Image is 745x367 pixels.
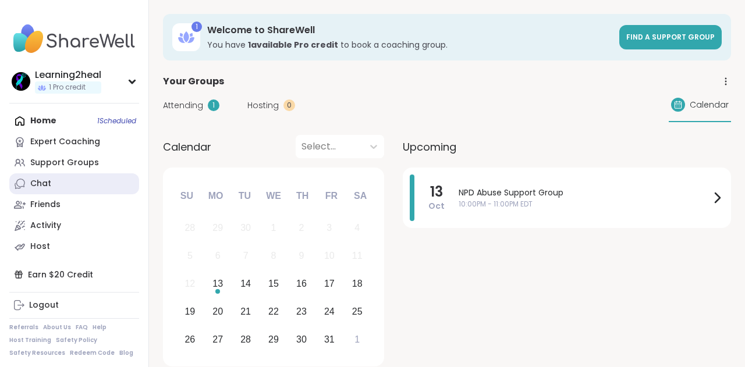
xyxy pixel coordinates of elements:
[185,220,195,236] div: 28
[9,264,139,285] div: Earn $20 Credit
[347,183,373,209] div: Sa
[30,220,61,231] div: Activity
[30,241,50,252] div: Host
[9,336,51,344] a: Host Training
[690,99,729,111] span: Calendar
[178,216,203,241] div: Not available Sunday, September 28th, 2025
[296,276,307,291] div: 16
[208,99,219,111] div: 1
[178,244,203,269] div: Not available Sunday, October 5th, 2025
[299,248,304,263] div: 9
[9,236,139,257] a: Host
[324,332,335,347] div: 31
[317,244,342,269] div: Not available Friday, October 10th, 2025
[354,220,360,236] div: 4
[30,178,51,190] div: Chat
[178,299,203,324] div: Choose Sunday, October 19th, 2025
[12,72,30,91] img: Learning2heal
[212,304,223,319] div: 20
[205,327,230,352] div: Choose Monday, October 27th, 2025
[212,332,223,347] div: 27
[240,332,251,347] div: 28
[185,304,195,319] div: 19
[205,216,230,241] div: Not available Monday, September 29th, 2025
[324,304,335,319] div: 24
[233,299,258,324] div: Choose Tuesday, October 21st, 2025
[352,304,363,319] div: 25
[205,299,230,324] div: Choose Monday, October 20th, 2025
[283,99,295,111] div: 0
[215,248,221,263] div: 6
[240,304,251,319] div: 21
[317,216,342,241] div: Not available Friday, October 3rd, 2025
[49,83,86,92] span: 1 Pro credit
[233,216,258,241] div: Not available Tuesday, September 30th, 2025
[233,272,258,297] div: Choose Tuesday, October 14th, 2025
[35,69,101,81] div: Learning2heal
[119,349,133,357] a: Blog
[247,99,279,112] span: Hosting
[345,272,370,297] div: Choose Saturday, October 18th, 2025
[191,22,202,32] div: 1
[212,220,223,236] div: 29
[30,157,99,169] div: Support Groups
[243,248,249,263] div: 7
[261,183,286,209] div: We
[619,25,722,49] a: Find a support group
[185,276,195,291] div: 12
[163,99,203,112] span: Attending
[261,244,286,269] div: Not available Wednesday, October 8th, 2025
[289,272,314,297] div: Choose Thursday, October 16th, 2025
[76,323,88,332] a: FAQ
[43,323,71,332] a: About Us
[174,183,200,209] div: Su
[324,248,335,263] div: 10
[626,32,715,42] span: Find a support group
[178,327,203,352] div: Choose Sunday, October 26th, 2025
[9,349,65,357] a: Safety Resources
[93,323,107,332] a: Help
[430,184,443,200] span: 13
[185,332,195,347] div: 26
[163,74,224,88] span: Your Groups
[9,215,139,236] a: Activity
[240,220,251,236] div: 30
[354,332,360,347] div: 1
[459,199,710,209] span: 10:00PM - 11:00PM EDT
[317,327,342,352] div: Choose Friday, October 31st, 2025
[232,183,257,209] div: Tu
[289,327,314,352] div: Choose Thursday, October 30th, 2025
[212,276,223,291] div: 13
[207,39,612,51] h3: You have to book a coaching group.
[187,248,193,263] div: 5
[30,199,61,211] div: Friends
[207,24,612,37] h3: Welcome to ShareWell
[271,220,276,236] div: 1
[9,323,38,332] a: Referrals
[178,272,203,297] div: Not available Sunday, October 12th, 2025
[205,244,230,269] div: Not available Monday, October 6th, 2025
[9,152,139,173] a: Support Groups
[248,39,338,51] b: 1 available Pro credit
[403,139,456,155] span: Upcoming
[428,200,445,212] span: Oct
[299,220,304,236] div: 2
[240,276,251,291] div: 14
[327,220,332,236] div: 3
[296,304,307,319] div: 23
[30,136,100,148] div: Expert Coaching
[261,299,286,324] div: Choose Wednesday, October 22nd, 2025
[317,272,342,297] div: Choose Friday, October 17th, 2025
[261,216,286,241] div: Not available Wednesday, October 1st, 2025
[289,216,314,241] div: Not available Thursday, October 2nd, 2025
[70,349,115,357] a: Redeem Code
[176,214,371,353] div: month 2025-10
[289,244,314,269] div: Not available Thursday, October 9th, 2025
[324,276,335,291] div: 17
[459,187,710,199] span: NPD Abuse Support Group
[317,299,342,324] div: Choose Friday, October 24th, 2025
[9,194,139,215] a: Friends
[233,327,258,352] div: Choose Tuesday, October 28th, 2025
[261,272,286,297] div: Choose Wednesday, October 15th, 2025
[271,248,276,263] div: 8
